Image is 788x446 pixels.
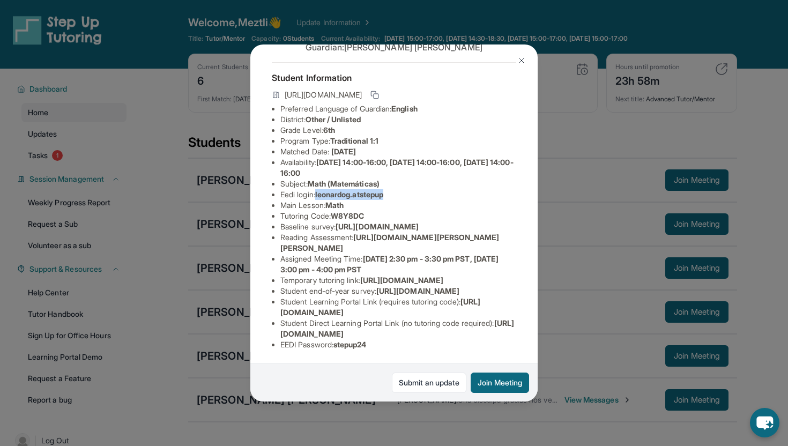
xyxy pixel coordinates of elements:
[331,211,364,220] span: W8Y8DC
[280,125,516,136] li: Grade Level:
[280,136,516,146] li: Program Type:
[280,189,516,200] li: Eedi login :
[272,41,516,54] p: Guardian: [PERSON_NAME] [PERSON_NAME]
[325,200,344,210] span: Math
[280,254,499,274] span: [DATE] 2:30 pm - 3:30 pm PST, [DATE] 3:00 pm - 4:00 pm PST
[280,286,516,296] li: Student end-of-year survey :
[280,339,516,350] li: EEDI Password :
[285,90,362,100] span: [URL][DOMAIN_NAME]
[280,157,516,179] li: Availability:
[315,190,383,199] span: leonardog.atstepup
[471,373,529,393] button: Join Meeting
[376,286,459,295] span: [URL][DOMAIN_NAME]
[280,200,516,211] li: Main Lesson :
[280,211,516,221] li: Tutoring Code :
[306,115,361,124] span: Other / Unlisted
[330,136,378,145] span: Traditional 1:1
[280,146,516,157] li: Matched Date:
[280,103,516,114] li: Preferred Language of Guardian:
[517,56,526,65] img: Close Icon
[360,276,443,285] span: [URL][DOMAIN_NAME]
[272,71,516,84] h4: Student Information
[750,408,779,437] button: chat-button
[323,125,335,135] span: 6th
[308,179,380,188] span: Math (Matemáticas)
[280,232,516,254] li: Reading Assessment :
[391,104,418,113] span: English
[280,275,516,286] li: Temporary tutoring link :
[336,222,419,231] span: [URL][DOMAIN_NAME]
[280,158,514,177] span: [DATE] 14:00-16:00, [DATE] 14:00-16:00, [DATE] 14:00-16:00
[280,179,516,189] li: Subject :
[331,147,356,156] span: [DATE]
[280,254,516,275] li: Assigned Meeting Time :
[280,221,516,232] li: Baseline survey :
[280,114,516,125] li: District:
[280,296,516,318] li: Student Learning Portal Link (requires tutoring code) :
[333,340,367,349] span: stepup24
[392,373,466,393] a: Submit an update
[280,318,516,339] li: Student Direct Learning Portal Link (no tutoring code required) :
[368,88,381,101] button: Copy link
[280,233,500,252] span: [URL][DOMAIN_NAME][PERSON_NAME][PERSON_NAME]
